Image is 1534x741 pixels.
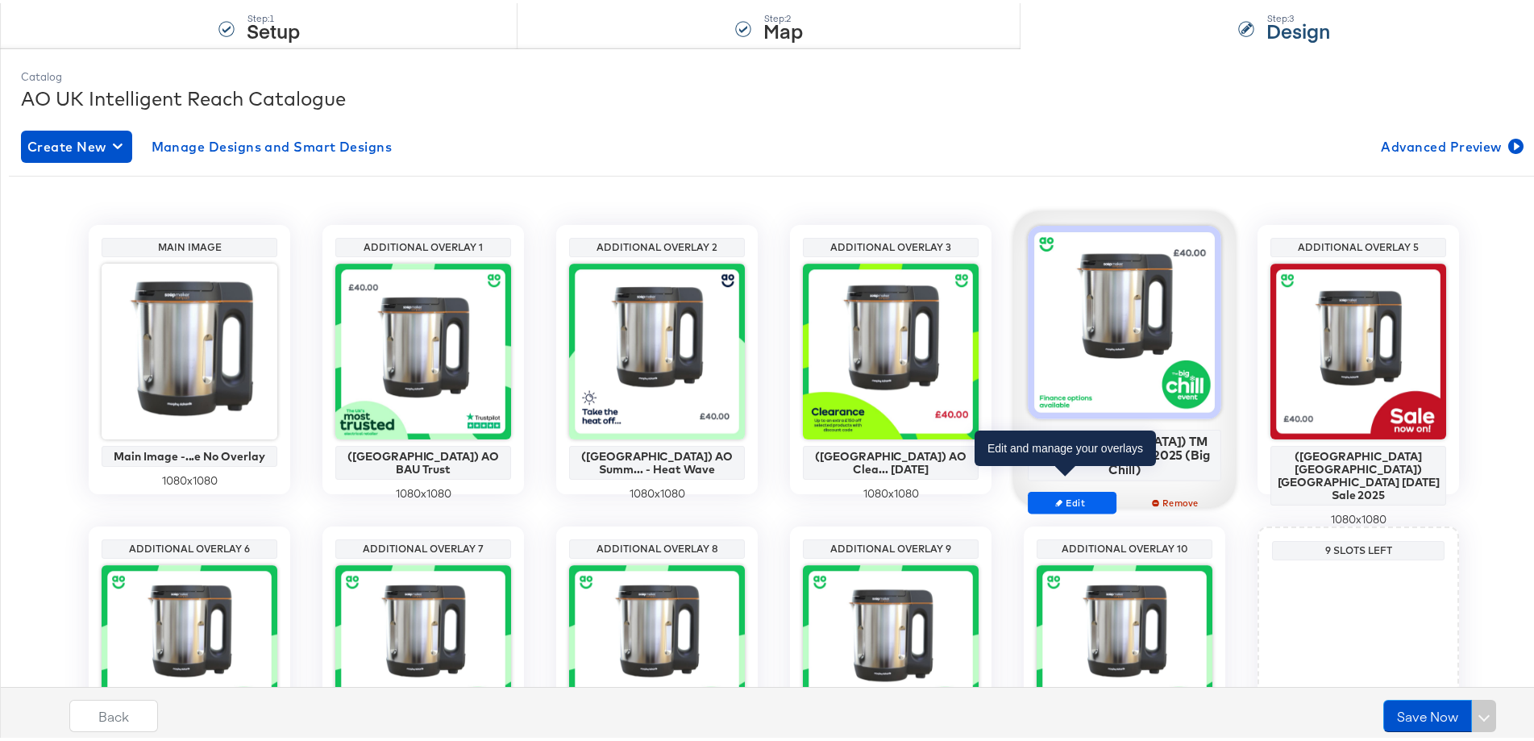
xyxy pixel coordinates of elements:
div: Additional Overlay 6 [106,539,273,552]
div: Main Image [106,238,273,251]
div: 1080 x 1080 [569,483,745,498]
span: Create New [27,132,126,155]
div: ([GEOGRAPHIC_DATA]) AO BAU Trust [339,447,507,472]
div: Step: 1 [247,10,300,21]
div: Additional Overlay 1 [339,238,507,251]
div: Additional Overlay 3 [807,238,975,251]
strong: Setup [247,14,300,40]
strong: Map [763,14,803,40]
div: Step: 2 [763,10,803,21]
div: Additional Overlay 2 [573,238,741,251]
div: Additional Overlay 5 [1274,238,1442,251]
button: Edit [1028,489,1116,511]
div: 1080 x 1080 [803,483,979,498]
div: ([GEOGRAPHIC_DATA]) TM Summer Ref Event 2025 (Big Chill) [1033,431,1217,473]
div: 1080 x 1080 [335,483,511,498]
button: Back [69,697,158,729]
div: Additional Overlay 8 [573,539,741,552]
span: Advanced Preview [1381,132,1520,155]
div: Step: 3 [1266,10,1330,21]
button: Advanced Preview [1374,127,1527,160]
button: Remove [1133,489,1221,511]
div: AO UK Intelligent Reach Catalogue [21,81,1527,109]
div: 1080 x 1080 [1270,509,1446,524]
div: Additional Overlay 9 [807,539,975,552]
div: Catalog [21,66,1527,81]
button: Manage Designs and Smart Designs [145,127,399,160]
button: Create New [21,127,132,160]
div: Main Image -...e No Overlay [106,447,273,460]
button: Save Now [1383,697,1472,729]
div: 1080 x 1080 [102,470,277,485]
div: ([GEOGRAPHIC_DATA]) AO Clea... [DATE] [807,447,975,472]
span: Manage Designs and Smart Designs [152,132,393,155]
strong: Design [1266,14,1330,40]
div: 9 Slots Left [1276,541,1440,554]
span: Edit [1035,493,1109,506]
span: Remove [1140,493,1214,506]
div: ([GEOGRAPHIC_DATA]) AO Summ... - Heat Wave [573,447,741,472]
div: ([GEOGRAPHIC_DATA] [GEOGRAPHIC_DATA]) [GEOGRAPHIC_DATA] [DATE] Sale 2025 [1274,447,1442,498]
div: Additional Overlay 10 [1041,539,1208,552]
div: Additional Overlay 7 [339,539,507,552]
